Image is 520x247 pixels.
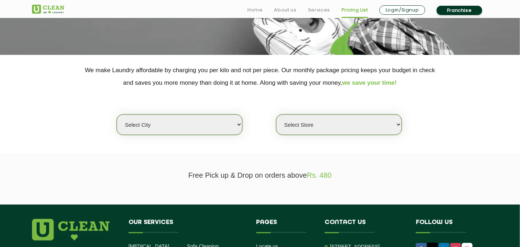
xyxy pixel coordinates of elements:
p: Free Pick up & Drop on orders above [32,171,488,180]
span: we save your time! [342,79,397,86]
a: About us [274,6,297,14]
a: Franchise [437,6,482,15]
img: UClean Laundry and Dry Cleaning [32,5,64,14]
h4: Contact us [325,219,405,233]
h4: Pages [256,219,314,233]
a: Services [308,6,330,14]
a: Home [247,6,263,14]
h4: Our Services [129,219,246,233]
p: We make Laundry affordable by charging you per kilo and not per piece. Our monthly package pricin... [32,64,488,89]
img: logo.png [32,219,110,241]
a: Pricing List [342,6,368,14]
span: Rs. 480 [307,171,332,179]
a: Login/Signup [380,5,425,15]
h4: Follow us [416,219,479,233]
